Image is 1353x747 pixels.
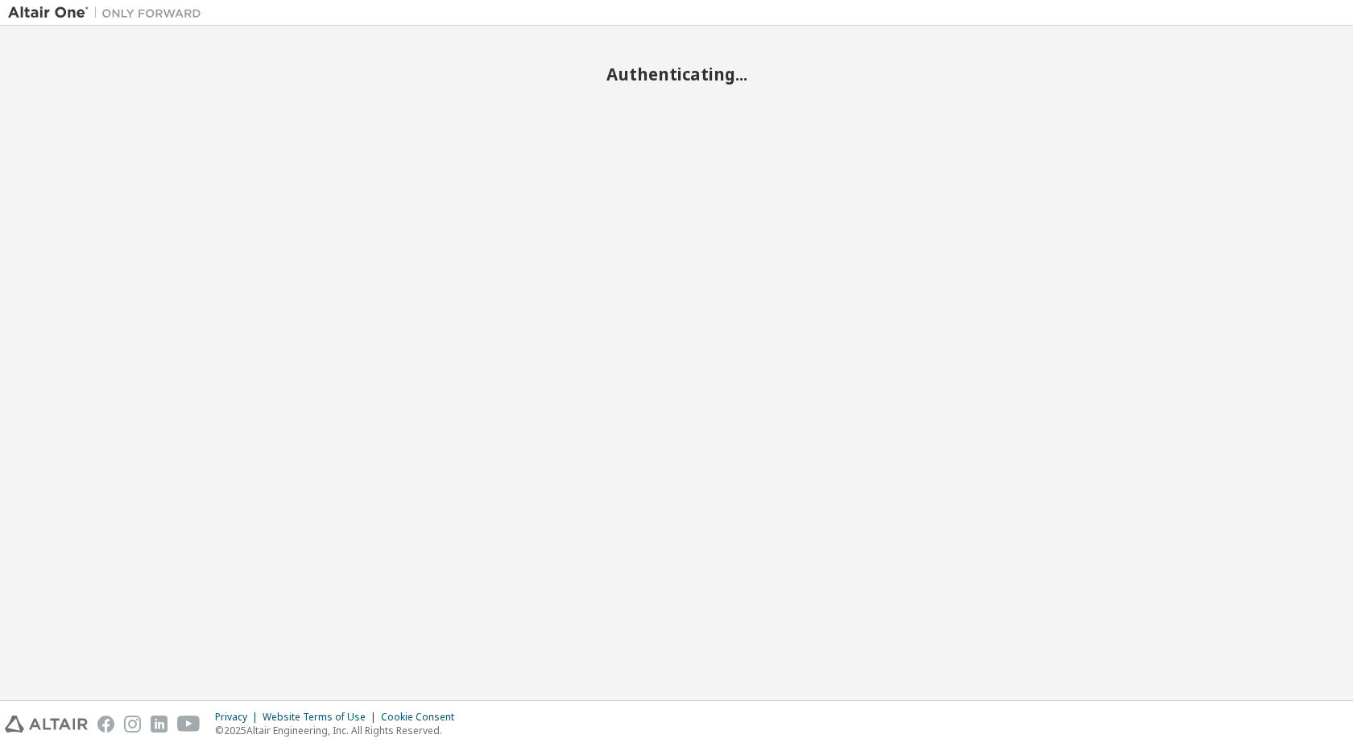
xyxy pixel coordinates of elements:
img: Altair One [8,5,209,21]
img: youtube.svg [177,716,201,733]
div: Privacy [215,711,263,724]
h2: Authenticating... [8,64,1345,85]
p: © 2025 Altair Engineering, Inc. All Rights Reserved. [215,724,464,737]
img: facebook.svg [97,716,114,733]
img: instagram.svg [124,716,141,733]
img: linkedin.svg [151,716,168,733]
div: Cookie Consent [381,711,464,724]
div: Website Terms of Use [263,711,381,724]
img: altair_logo.svg [5,716,88,733]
